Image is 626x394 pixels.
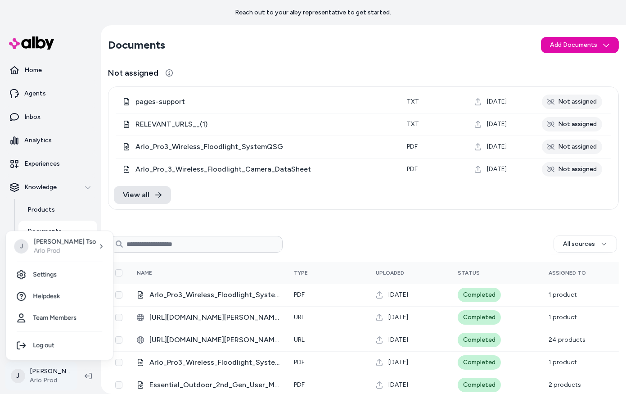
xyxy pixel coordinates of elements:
[14,239,28,254] span: J
[9,264,109,285] a: Settings
[34,246,96,255] p: Arlo Prod
[34,237,96,246] p: [PERSON_NAME] Tso
[33,292,60,301] span: Helpdesk
[9,335,109,356] div: Log out
[9,307,109,329] a: Team Members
